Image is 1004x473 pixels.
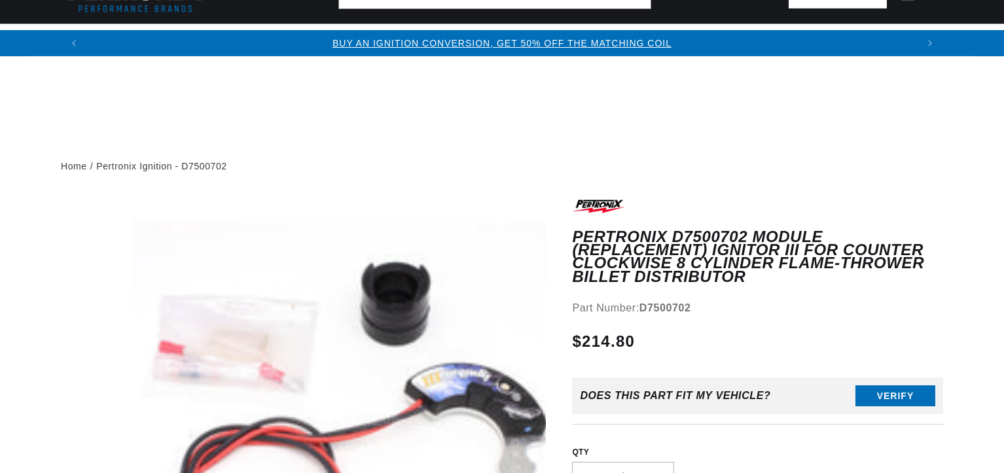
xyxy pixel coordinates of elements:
summary: Engine Swaps [574,24,673,55]
strong: D7500702 [639,302,691,313]
summary: Battery Products [673,24,802,55]
nav: breadcrumbs [61,159,943,173]
button: Translation missing: en.sections.announcements.next_announcement [917,30,943,56]
div: Does This part fit My vehicle? [580,390,770,402]
div: Announcement [87,36,917,50]
summary: Ignition Conversions [61,24,202,55]
a: Home [61,159,87,173]
label: QTY [572,447,943,458]
summary: Headers, Exhausts & Components [347,24,574,55]
button: Translation missing: en.sections.announcements.previous_announcement [61,30,87,56]
a: BUY AN IGNITION CONVERSION, GET 50% OFF THE MATCHING COIL [332,38,672,48]
summary: Spark Plug Wires [802,24,926,55]
div: Part Number: [572,300,943,317]
span: $214.80 [572,330,635,353]
button: Verify [855,385,935,406]
slideshow-component: Translation missing: en.sections.announcements.announcement_bar [28,30,976,56]
div: 1 of 3 [87,36,917,50]
h1: PerTronix D7500702 Module (replacement) Ignitor III for Counter Clockwise 8 Cylinder Flame-Throwe... [572,230,943,284]
a: Pertronix Ignition - D7500702 [96,159,227,173]
summary: Coils & Distributors [202,24,347,55]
